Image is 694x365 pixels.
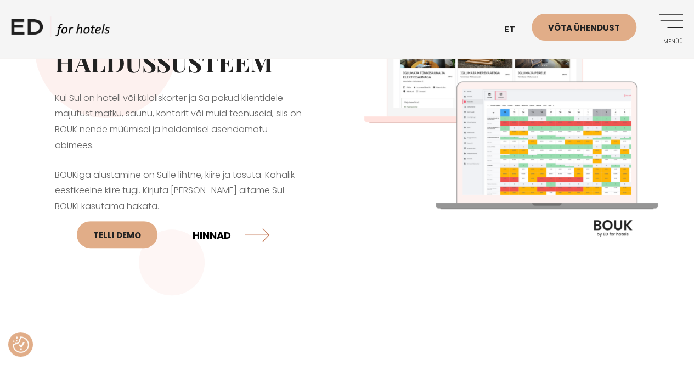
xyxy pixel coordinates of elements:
[55,167,303,255] p: BOUKiga alustamine on Sulle lihtne, kiire ja tasuta. Kohalik eestikeelne kiire tugi. Kirjuta [PER...
[13,336,29,353] img: Revisit consent button
[13,336,29,353] button: Nõusolekueelistused
[193,220,269,249] a: HINNAD
[55,91,303,154] p: Kui Sul on hotell või külaliskorter ja Sa pakud klientidele majutust matku, saunu, kontorit või m...
[653,38,683,45] span: Menüü
[653,14,683,44] a: Menüü
[77,221,157,248] a: Telli DEMO
[532,14,636,41] a: Võta ühendust
[11,16,110,44] a: ED HOTELS
[499,16,532,43] a: et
